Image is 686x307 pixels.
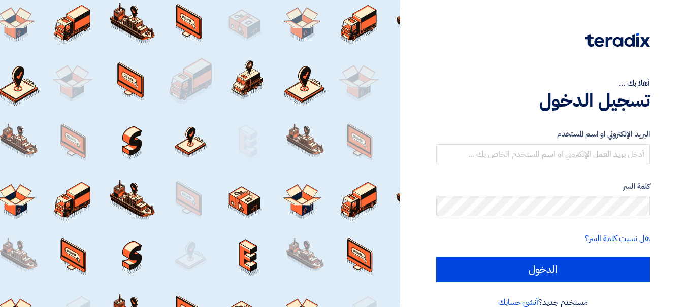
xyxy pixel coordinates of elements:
input: الدخول [436,257,650,282]
label: كلمة السر [436,181,650,192]
input: أدخل بريد العمل الإلكتروني او اسم المستخدم الخاص بك ... [436,144,650,164]
a: هل نسيت كلمة السر؟ [585,232,650,245]
img: Teradix logo [585,33,650,47]
h1: تسجيل الدخول [436,89,650,112]
label: البريد الإلكتروني او اسم المستخدم [436,128,650,140]
div: أهلا بك ... [436,77,650,89]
